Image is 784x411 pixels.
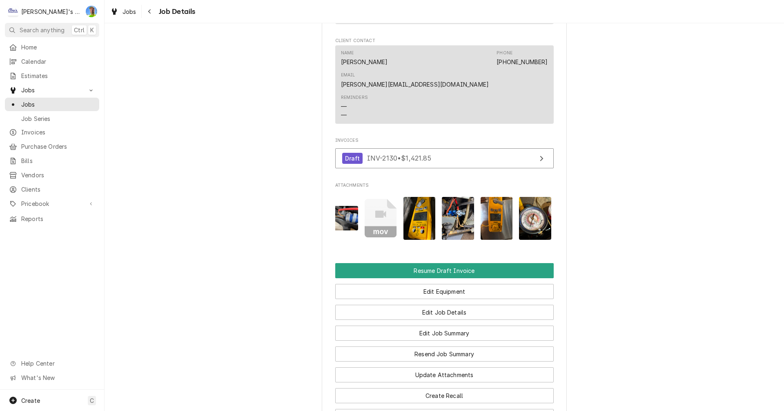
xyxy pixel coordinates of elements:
[335,320,554,341] div: Button Group Row
[497,58,548,65] a: [PHONE_NUMBER]
[21,214,95,223] span: Reports
[21,43,95,51] span: Home
[335,137,554,144] span: Invoices
[335,305,554,320] button: Edit Job Details
[5,23,99,37] button: Search anythingCtrlK
[21,171,95,179] span: Vendors
[21,114,95,123] span: Job Series
[342,153,363,164] div: Draft
[21,142,95,151] span: Purchase Orders
[326,206,359,230] img: vDLjaDoCTyqWep6XSuKe
[341,94,368,119] div: Reminders
[367,154,431,162] span: INV-2130 • $1,421.85
[5,98,99,111] a: Jobs
[519,197,551,240] img: ZtHp5WE7QHhAUTvxS2ab
[5,357,99,370] a: Go to Help Center
[5,168,99,182] a: Vendors
[442,197,474,240] img: LCcFrUhcQBqwB91ctGd0
[335,182,554,189] span: Attachments
[86,6,97,17] div: GA
[21,128,95,136] span: Invoices
[335,45,554,123] div: Contact
[21,71,95,80] span: Estimates
[335,388,554,403] button: Create Recall
[5,69,99,83] a: Estimates
[20,26,65,34] span: Search anything
[21,185,95,194] span: Clients
[335,137,554,172] div: Invoices
[335,326,554,341] button: Edit Job Summary
[21,156,95,165] span: Bills
[335,299,554,320] div: Button Group Row
[335,346,554,362] button: Resend Job Summary
[5,140,99,153] a: Purchase Orders
[335,367,554,382] button: Update Attachments
[5,371,99,384] a: Go to What's New
[5,154,99,168] a: Bills
[5,40,99,54] a: Home
[341,50,354,56] div: Name
[335,362,554,382] div: Button Group Row
[5,183,99,196] a: Clients
[21,100,95,109] span: Jobs
[90,26,94,34] span: K
[365,197,397,240] button: mov
[156,6,196,17] span: Job Details
[5,212,99,226] a: Reports
[403,197,436,240] img: DN2wm6ES9evdEIJ4TrOA
[7,6,19,17] div: C
[107,5,140,18] a: Jobs
[335,284,554,299] button: Edit Equipment
[335,148,554,168] a: View Invoice
[341,81,489,88] a: [PERSON_NAME][EMAIL_ADDRESS][DOMAIN_NAME]
[335,190,554,246] span: Attachments
[21,7,81,16] div: [PERSON_NAME]'s Refrigeration
[335,382,554,403] div: Button Group Row
[86,6,97,17] div: Greg Austin's Avatar
[341,50,388,66] div: Name
[7,6,19,17] div: Clay's Refrigeration's Avatar
[5,83,99,97] a: Go to Jobs
[335,341,554,362] div: Button Group Row
[497,50,548,66] div: Phone
[21,57,95,66] span: Calendar
[122,7,136,16] span: Jobs
[335,263,554,278] div: Button Group Row
[5,197,99,210] a: Go to Pricebook
[21,199,83,208] span: Pricebook
[335,182,554,246] div: Attachments
[481,197,513,240] img: sTOBhFNDRTOXE8lw7aYj
[335,38,554,44] span: Client Contact
[335,263,554,278] button: Resume Draft Invoice
[335,38,554,127] div: Client Contact
[341,58,388,66] div: [PERSON_NAME]
[341,94,368,101] div: Reminders
[90,396,94,405] span: C
[341,72,489,88] div: Email
[5,125,99,139] a: Invoices
[335,278,554,299] div: Button Group Row
[21,86,83,94] span: Jobs
[341,102,347,111] div: —
[341,72,355,78] div: Email
[21,359,94,368] span: Help Center
[143,5,156,18] button: Navigate back
[21,373,94,382] span: What's New
[5,112,99,125] a: Job Series
[21,397,40,404] span: Create
[497,50,512,56] div: Phone
[335,45,554,127] div: Client Contact List
[74,26,85,34] span: Ctrl
[5,55,99,68] a: Calendar
[341,111,347,119] div: —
